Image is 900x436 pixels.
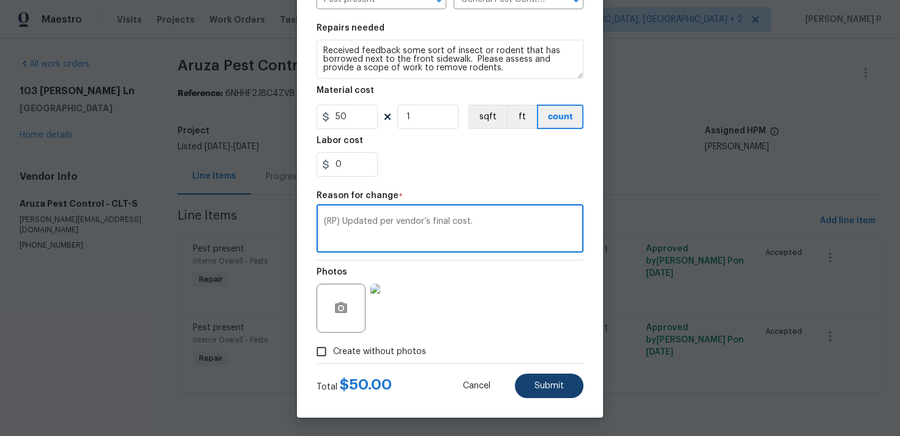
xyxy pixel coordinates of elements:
button: count [537,105,583,129]
button: sqft [468,105,506,129]
h5: Labor cost [317,136,363,145]
div: Total [317,379,392,393]
button: Submit [515,374,583,398]
button: Cancel [443,374,510,398]
h5: Material cost [317,86,374,95]
span: Cancel [463,382,490,391]
span: Submit [534,382,564,391]
h5: Photos [317,268,347,276]
span: Create without photos [333,345,426,358]
button: ft [506,105,537,129]
h5: Reason for change [317,191,399,200]
span: $ 50.00 [340,377,392,392]
textarea: Received feedback some sort of insect or rodent that has borrowed next to the front sidewalk. Ple... [317,40,583,79]
textarea: (RP) Updated per vendor’s final cost. [324,217,576,243]
h5: Repairs needed [317,24,384,32]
